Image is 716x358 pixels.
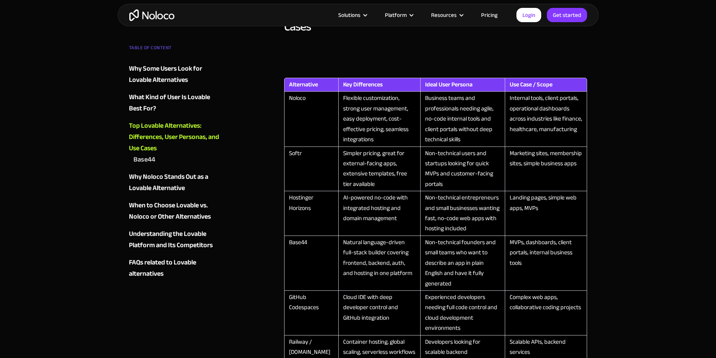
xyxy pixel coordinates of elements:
[420,236,505,291] td: Non-technical founders and small teams who want to describe an app in plain English and have it f...
[516,8,541,22] a: Login
[338,78,420,92] th: Key Differences
[420,78,505,92] th: Ideal User Persona
[505,92,587,147] td: Internal tools, client portals, operational dashboards across industries like finance, healthcare...
[133,154,220,165] a: Base44
[338,92,420,147] td: Flexible customization, strong user management, easy deployment, cost-effective pricing, seamless...
[338,147,420,192] td: Simpler pricing, great for external-facing apps, extensive templates, free tier available
[129,63,220,86] a: Why Some Users Look for Lovable Alternatives
[505,78,587,92] th: Use Case / Scope
[284,78,339,92] th: Alternative
[472,10,507,20] a: Pricing
[129,257,220,279] a: FAQs related to Lovable alternatives
[129,120,220,154] a: Top Lovable Alternatives: Differences, User Personas, and Use Cases‍
[505,236,587,291] td: MVPs, dashboards, client portals, internal business tools
[129,92,220,114] a: What Kind of User Is Lovable Best For?
[129,200,220,222] a: When to Choose Lovable vs. Noloco or Other Alternatives
[420,291,505,335] td: Experienced developers needing full code control and cloud development environments
[284,191,339,236] td: Hostinger Horizons
[133,154,156,165] div: Base44
[505,191,587,236] td: Landing pages, simple web apps, MVPs
[284,147,339,192] td: Softr
[338,291,420,335] td: Cloud IDE with deep developer control and GitHub integration
[338,10,360,20] div: Solutions
[129,9,174,21] a: home
[375,10,422,20] div: Platform
[129,171,220,194] a: Why Noloco Stands Out as a Lovable Alternative
[284,291,339,335] td: GitHub Codespaces
[338,191,420,236] td: AI-powered no-code with integrated hosting and domain management
[422,10,472,20] div: Resources
[284,92,339,147] td: Noloco
[284,236,339,291] td: Base44
[129,228,220,251] a: Understanding the Lovable Platform and Its Competitors
[420,191,505,236] td: Non-technical entrepreneurs and small businesses wanting fast, no-code web apps with hosting incl...
[329,10,375,20] div: Solutions
[385,10,407,20] div: Platform
[129,42,220,57] div: TABLE OF CONTENT
[505,291,587,335] td: Complex web apps, collaborative coding projects
[431,10,457,20] div: Resources
[547,8,587,22] a: Get started
[505,147,587,192] td: Marketing sites, membership sites, simple business apps
[420,92,505,147] td: Business teams and professionals needing agile, no-code internal tools and client portals without...
[420,147,505,192] td: Non-technical users and startups looking for quick MVPs and customer-facing portals
[338,236,420,291] td: Natural language-driven full-stack builder covering frontend, backend, auth, and hosting in one p...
